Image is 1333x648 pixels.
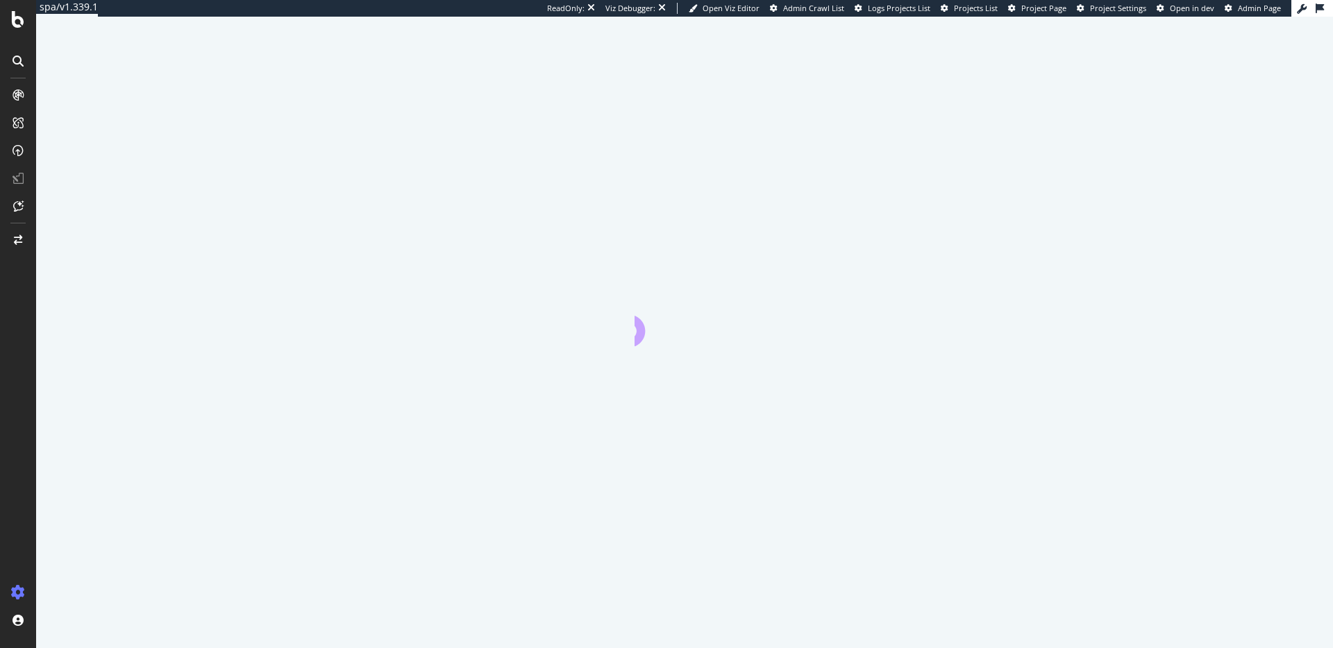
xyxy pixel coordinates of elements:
a: Logs Projects List [855,3,930,14]
a: Project Settings [1077,3,1146,14]
a: Admin Page [1225,3,1281,14]
a: Projects List [941,3,998,14]
span: Project Page [1021,3,1066,13]
span: Logs Projects List [868,3,930,13]
span: Admin Page [1238,3,1281,13]
div: animation [635,296,735,346]
a: Open in dev [1157,3,1214,14]
a: Open Viz Editor [689,3,760,14]
span: Project Settings [1090,3,1146,13]
span: Projects List [954,3,998,13]
div: Viz Debugger: [605,3,655,14]
span: Admin Crawl List [783,3,844,13]
span: Open Viz Editor [703,3,760,13]
a: Admin Crawl List [770,3,844,14]
span: Open in dev [1170,3,1214,13]
a: Project Page [1008,3,1066,14]
div: ReadOnly: [547,3,585,14]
